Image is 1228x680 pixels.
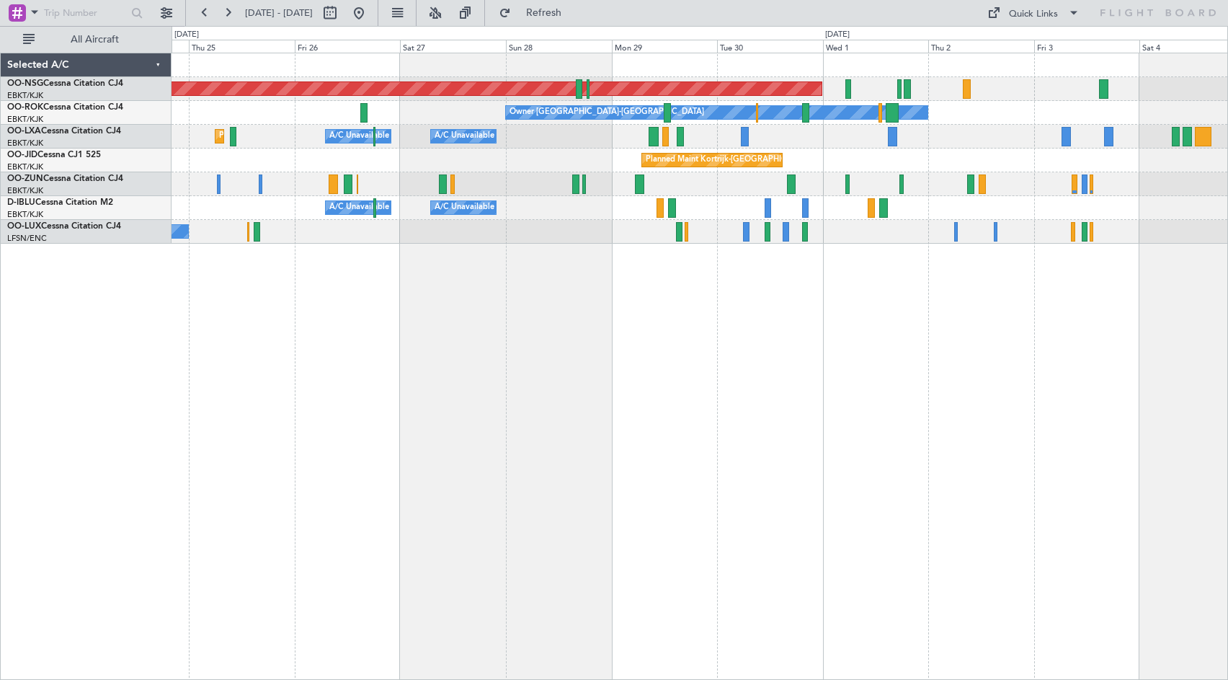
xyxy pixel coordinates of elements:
a: LFSN/ENC [7,233,47,244]
a: EBKT/KJK [7,90,43,101]
div: A/C Unavailable [GEOGRAPHIC_DATA]-[GEOGRAPHIC_DATA] [435,197,664,218]
span: OO-ROK [7,103,43,112]
a: EBKT/KJK [7,114,43,125]
div: Fri 26 [295,40,401,53]
a: OO-ZUNCessna Citation CJ4 [7,175,123,183]
a: EBKT/KJK [7,209,43,220]
div: Thu 25 [189,40,295,53]
div: Wed 1 [823,40,929,53]
div: A/C Unavailable [435,125,494,147]
div: Mon 29 [612,40,718,53]
div: Tue 30 [717,40,823,53]
a: EBKT/KJK [7,162,43,172]
a: EBKT/KJK [7,185,43,196]
span: OO-LUX [7,222,41,231]
span: Refresh [514,8,574,18]
div: Fri 3 [1034,40,1140,53]
a: OO-LUXCessna Citation CJ4 [7,222,121,231]
div: A/C Unavailable [GEOGRAPHIC_DATA] ([GEOGRAPHIC_DATA] National) [329,197,597,218]
span: All Aircraft [37,35,152,45]
div: [DATE] [174,29,199,41]
div: Planned Maint Kortrijk-[GEOGRAPHIC_DATA] [646,149,814,171]
span: OO-ZUN [7,175,43,183]
a: OO-LXACessna Citation CJ4 [7,127,121,136]
a: D-IBLUCessna Citation M2 [7,198,113,207]
span: [DATE] - [DATE] [245,6,313,19]
button: All Aircraft [16,28,156,51]
span: D-IBLU [7,198,35,207]
a: OO-NSGCessna Citation CJ4 [7,79,123,88]
span: OO-NSG [7,79,43,88]
div: Sun 28 [506,40,612,53]
div: [DATE] [825,29,850,41]
a: OO-JIDCessna CJ1 525 [7,151,101,159]
a: EBKT/KJK [7,138,43,149]
input: Trip Number [44,2,127,24]
span: OO-LXA [7,127,41,136]
div: Thu 2 [928,40,1034,53]
a: OO-ROKCessna Citation CJ4 [7,103,123,112]
span: OO-JID [7,151,37,159]
div: Planned Maint Kortrijk-[GEOGRAPHIC_DATA] [219,125,387,147]
div: A/C Unavailable [GEOGRAPHIC_DATA] ([GEOGRAPHIC_DATA] National) [329,125,597,147]
div: Quick Links [1009,7,1058,22]
button: Refresh [492,1,579,25]
div: Owner [GEOGRAPHIC_DATA]-[GEOGRAPHIC_DATA] [510,102,704,123]
button: Quick Links [980,1,1087,25]
div: Sat 27 [400,40,506,53]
